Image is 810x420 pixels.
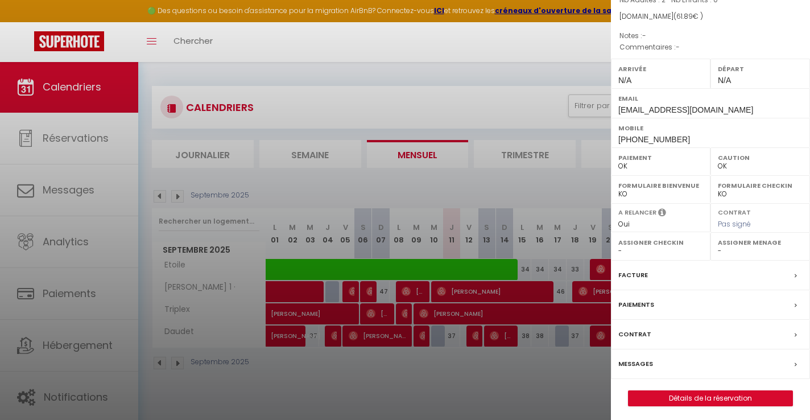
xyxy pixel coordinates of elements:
label: Contrat [718,208,751,215]
label: A relancer [618,208,656,217]
div: [DOMAIN_NAME] [619,11,801,22]
label: Formulaire Checkin [718,180,803,191]
span: [EMAIL_ADDRESS][DOMAIN_NAME] [618,105,753,114]
label: Messages [618,358,653,370]
span: 61.89 [676,11,693,21]
label: Caution [718,152,803,163]
label: Email [618,93,803,104]
label: Assigner Checkin [618,237,703,248]
label: Paiements [618,299,654,311]
label: Facture [618,269,648,281]
button: Détails de la réservation [628,390,793,406]
p: Notes : [619,30,801,42]
span: ( € ) [673,11,703,21]
p: Commentaires : [619,42,801,53]
i: Sélectionner OUI si vous souhaiter envoyer les séquences de messages post-checkout [658,208,666,220]
span: [PHONE_NUMBER] [618,135,690,144]
label: Formulaire Bienvenue [618,180,703,191]
label: Paiement [618,152,703,163]
a: Détails de la réservation [629,391,792,406]
label: Contrat [618,328,651,340]
button: Ouvrir le widget de chat LiveChat [9,5,43,39]
label: Assigner Menage [718,237,803,248]
span: N/A [618,76,631,85]
span: - [642,31,646,40]
span: Pas signé [718,219,751,229]
span: - [676,42,680,52]
label: Mobile [618,122,803,134]
label: Départ [718,63,803,75]
label: Arrivée [618,63,703,75]
span: N/A [718,76,731,85]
